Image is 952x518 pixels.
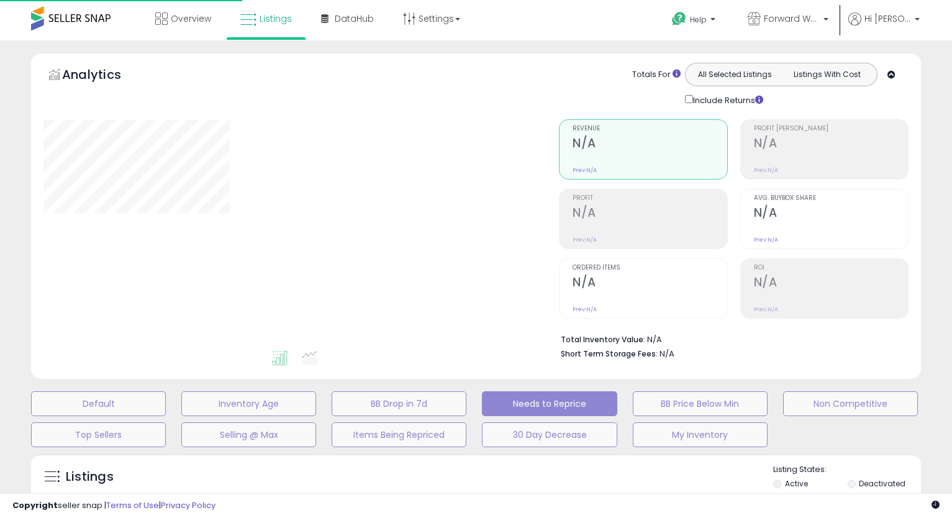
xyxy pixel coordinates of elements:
div: seller snap | | [12,500,215,512]
button: Top Sellers [31,422,166,447]
i: Get Help [671,11,687,27]
span: Forward Wares [764,12,820,25]
span: Avg. Buybox Share [754,195,908,202]
h5: Analytics [62,66,145,86]
h2: N/A [754,206,908,222]
small: Prev: N/A [573,306,597,313]
span: Overview [171,12,211,25]
b: Short Term Storage Fees: [561,348,658,359]
span: Hi [PERSON_NAME] [864,12,911,25]
span: ROI [754,265,908,271]
button: Non Competitive [783,391,918,416]
h2: N/A [754,275,908,292]
button: All Selected Listings [689,66,781,83]
button: Listings With Cost [781,66,873,83]
small: Prev: N/A [754,236,778,243]
div: Totals For [632,69,681,81]
h2: N/A [573,275,727,292]
li: N/A [561,331,899,346]
small: Prev: N/A [754,166,778,174]
span: Profit [573,195,727,202]
button: 30 Day Decrease [482,422,617,447]
h2: N/A [573,136,727,153]
h2: N/A [573,206,727,222]
button: Inventory Age [181,391,316,416]
span: Help [690,14,707,25]
small: Prev: N/A [573,166,597,174]
b: Total Inventory Value: [561,334,645,345]
span: DataHub [335,12,374,25]
span: N/A [660,348,674,360]
button: Needs to Reprice [482,391,617,416]
span: Ordered Items [573,265,727,271]
button: Items Being Repriced [332,422,466,447]
span: Profit [PERSON_NAME] [754,125,908,132]
small: Prev: N/A [573,236,597,243]
span: Revenue [573,125,727,132]
h2: N/A [754,136,908,153]
button: Selling @ Max [181,422,316,447]
span: Listings [260,12,292,25]
small: Prev: N/A [754,306,778,313]
button: My Inventory [633,422,768,447]
button: Default [31,391,166,416]
button: BB Price Below Min [633,391,768,416]
div: Include Returns [676,93,778,107]
a: Hi [PERSON_NAME] [848,12,920,40]
button: BB Drop in 7d [332,391,466,416]
a: Help [662,2,728,40]
strong: Copyright [12,499,58,511]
